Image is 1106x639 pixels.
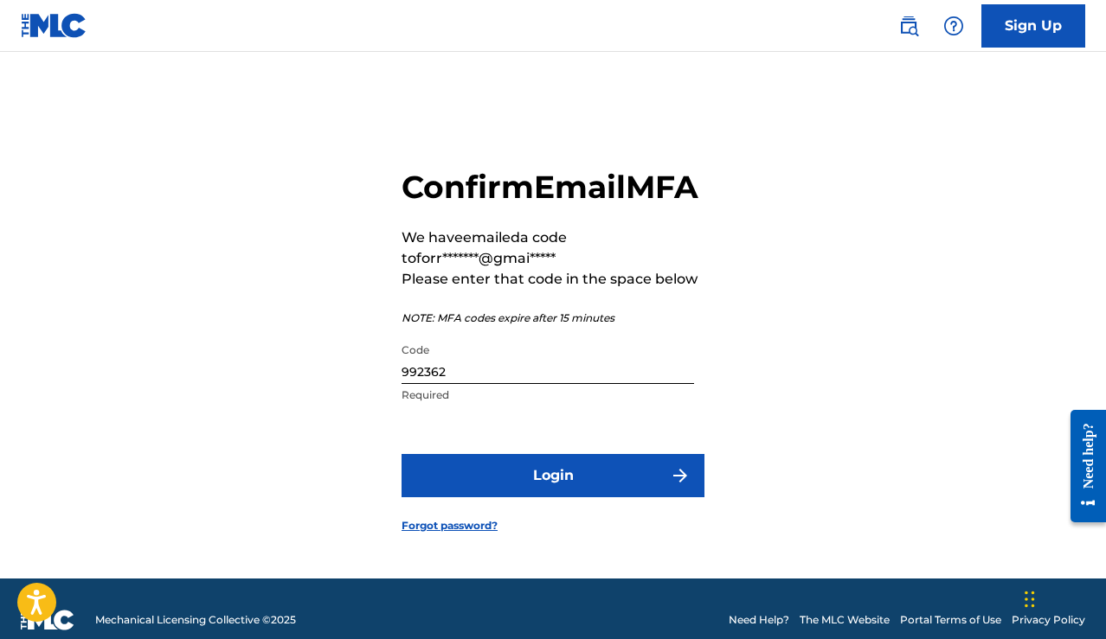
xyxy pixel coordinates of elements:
img: MLC Logo [21,13,87,38]
img: f7272a7cc735f4ea7f67.svg [670,465,691,486]
a: Privacy Policy [1012,612,1085,628]
button: Login [402,454,704,497]
a: Need Help? [729,612,789,628]
a: The MLC Website [800,612,890,628]
iframe: Resource Center [1058,393,1106,540]
span: Mechanical Licensing Collective © 2025 [95,612,296,628]
a: Public Search [891,9,926,43]
p: Please enter that code in the space below [402,269,704,290]
iframe: Chat Widget [1019,556,1106,639]
img: search [898,16,919,36]
a: Forgot password? [402,518,498,534]
h2: Confirm Email MFA [402,168,704,207]
div: Drag [1025,573,1035,625]
img: logo [21,610,74,630]
a: Portal Terms of Use [900,612,1001,628]
img: help [943,16,964,36]
p: Required [402,387,694,403]
div: Help [936,9,971,43]
p: NOTE: MFA codes expire after 15 minutes [402,310,704,326]
a: Sign Up [981,4,1085,48]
